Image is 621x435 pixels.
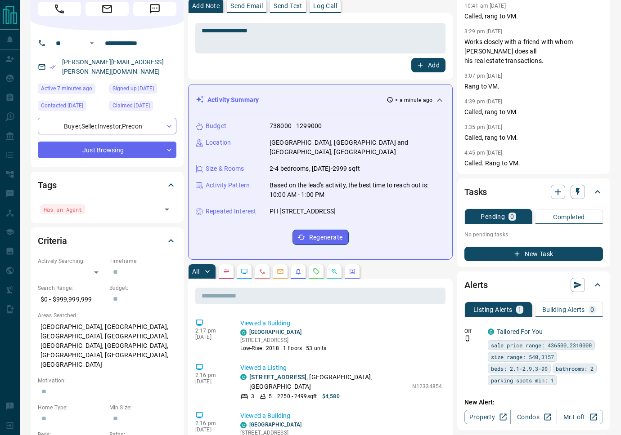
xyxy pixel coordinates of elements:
span: Has an Agent [44,205,82,214]
span: bathrooms: 2 [556,364,594,373]
div: condos.ca [240,422,247,428]
a: Condos [510,410,557,424]
p: Low-Rise | 2018 | 1 floors | 53 units [240,344,326,352]
a: [STREET_ADDRESS] [249,373,306,381]
span: Claimed [DATE] [112,101,150,110]
div: Tags [38,174,176,196]
p: 3:07 pm [DATE] [464,73,503,79]
svg: Emails [277,268,284,275]
p: Add Note [192,3,220,9]
a: Property [464,410,511,424]
p: 3 [251,392,254,400]
p: 0 [590,306,594,313]
p: Viewed a Listing [240,363,442,373]
div: condos.ca [240,374,247,380]
p: Min Size: [109,404,176,412]
p: 2:16 pm [195,372,227,378]
a: [GEOGRAPHIC_DATA] [249,329,301,335]
p: Rang to VM. [464,82,603,91]
p: Called, rang to VM. [464,133,603,142]
span: Message [133,2,176,16]
p: Completed [553,214,585,220]
p: , [GEOGRAPHIC_DATA], [GEOGRAPHIC_DATA] [249,373,408,391]
p: Budget: [109,284,176,292]
span: sale price range: 436500,2310000 [491,341,592,350]
p: $4,580 [322,392,340,400]
p: Actively Searching: [38,257,105,265]
div: Tue Jan 01 2019 [109,84,176,96]
p: No pending tasks [464,228,603,241]
p: Listing Alerts [473,306,513,313]
span: Email [85,2,129,16]
p: 2:16 pm [195,420,227,426]
div: Thu Feb 09 2023 [38,101,105,113]
p: Called, rang to VM. [464,107,603,117]
svg: Email Verified [49,64,56,70]
h2: Criteria [38,234,67,248]
h2: Alerts [464,278,488,292]
svg: Agent Actions [349,268,356,275]
p: 3:29 pm [DATE] [464,28,503,35]
div: Wed Aug 13 2025 [38,84,105,96]
p: Called, rang to VM. [464,12,603,21]
span: beds: 2.1-2.9,3-99 [491,364,548,373]
p: Search Range: [38,284,105,292]
span: Contacted [DATE] [41,101,83,110]
p: Home Type: [38,404,105,412]
p: [DATE] [195,334,227,340]
p: 4:39 pm [DATE] [464,98,503,105]
button: New Task [464,247,603,261]
p: [STREET_ADDRESS] [240,336,326,344]
svg: Push Notification Only [464,335,471,342]
h2: Tasks [464,185,487,199]
p: N12334854 [412,382,442,391]
p: 4:45 pm [DATE] [464,150,503,156]
p: All [192,268,199,275]
svg: Listing Alerts [295,268,302,275]
div: Just Browsing [38,142,176,158]
p: < a minute ago [395,96,432,104]
a: [PERSON_NAME][EMAIL_ADDRESS][PERSON_NAME][DOMAIN_NAME] [62,58,164,75]
p: Activity Pattern [206,181,250,190]
svg: Lead Browsing Activity [241,268,248,275]
div: Buyer , Seller , Investor , Precon [38,118,176,134]
button: Open [161,203,173,216]
p: Activity Summary [207,95,259,105]
p: Viewed a Building [240,319,442,328]
h2: Tags [38,178,56,192]
p: 3:35 pm [DATE] [464,124,503,130]
button: Regenerate [292,230,349,245]
p: [GEOGRAPHIC_DATA], [GEOGRAPHIC_DATA] and [GEOGRAPHIC_DATA], [GEOGRAPHIC_DATA] [270,138,445,157]
a: Tailored For You [497,328,543,335]
div: condos.ca [488,328,494,335]
p: 5 [269,392,272,400]
span: size range: 540,3157 [491,352,554,361]
p: New Alert: [464,398,603,407]
div: Criteria [38,230,176,252]
p: 10:41 am [DATE] [464,3,506,9]
svg: Requests [313,268,320,275]
p: 2:17 pm [195,328,227,334]
p: Pending [481,213,505,220]
p: Areas Searched: [38,311,176,320]
div: Alerts [464,274,603,296]
p: 1 [518,306,522,313]
p: Based on the lead's activity, the best time to reach out is: 10:00 AM - 1:00 PM [270,181,445,200]
p: [GEOGRAPHIC_DATA], [GEOGRAPHIC_DATA], [GEOGRAPHIC_DATA], [GEOGRAPHIC_DATA], [GEOGRAPHIC_DATA], [G... [38,320,176,372]
button: Open [86,38,97,49]
a: [GEOGRAPHIC_DATA] [249,422,301,428]
p: 2250 - 2499 sqft [277,392,317,400]
svg: Calls [259,268,266,275]
p: $0 - $999,999,999 [38,292,105,307]
p: Log Call [313,3,337,9]
p: Viewed a Building [240,411,442,421]
svg: Opportunities [331,268,338,275]
span: Active 7 minutes ago [41,84,92,93]
p: Send Text [274,3,302,9]
p: PH [STREET_ADDRESS] [270,207,336,216]
p: Works closely with a friend with whom [PERSON_NAME] does all his real estate transactions. [464,37,603,66]
p: 0 [510,213,514,220]
a: Mr.Loft [557,410,603,424]
p: 738000 - 1299000 [270,121,322,131]
p: Location [206,138,231,147]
